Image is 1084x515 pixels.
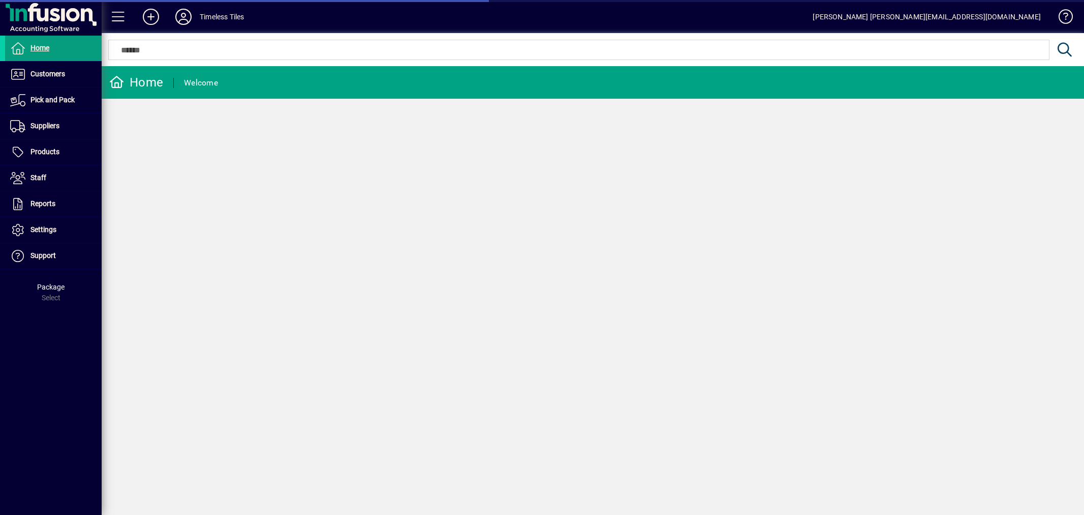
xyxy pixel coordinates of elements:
[37,283,65,291] span: Package
[30,122,59,130] span: Suppliers
[5,243,102,269] a: Support
[1051,2,1071,35] a: Knowledge Base
[5,139,102,165] a: Products
[30,70,65,78] span: Customers
[5,165,102,191] a: Staff
[30,251,56,260] span: Support
[5,217,102,243] a: Settings
[30,44,49,52] span: Home
[30,174,46,182] span: Staff
[5,191,102,217] a: Reports
[200,9,244,25] div: Timeless Tiles
[135,8,167,26] button: Add
[167,8,200,26] button: Profile
[30,148,59,156] span: Products
[184,75,218,91] div: Welcome
[5,62,102,87] a: Customers
[5,113,102,139] a: Suppliers
[30,199,55,208] span: Reports
[30,96,75,104] span: Pick and Pack
[5,88,102,113] a: Pick and Pack
[813,9,1041,25] div: [PERSON_NAME] [PERSON_NAME][EMAIL_ADDRESS][DOMAIN_NAME]
[30,225,56,234] span: Settings
[109,74,163,91] div: Home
